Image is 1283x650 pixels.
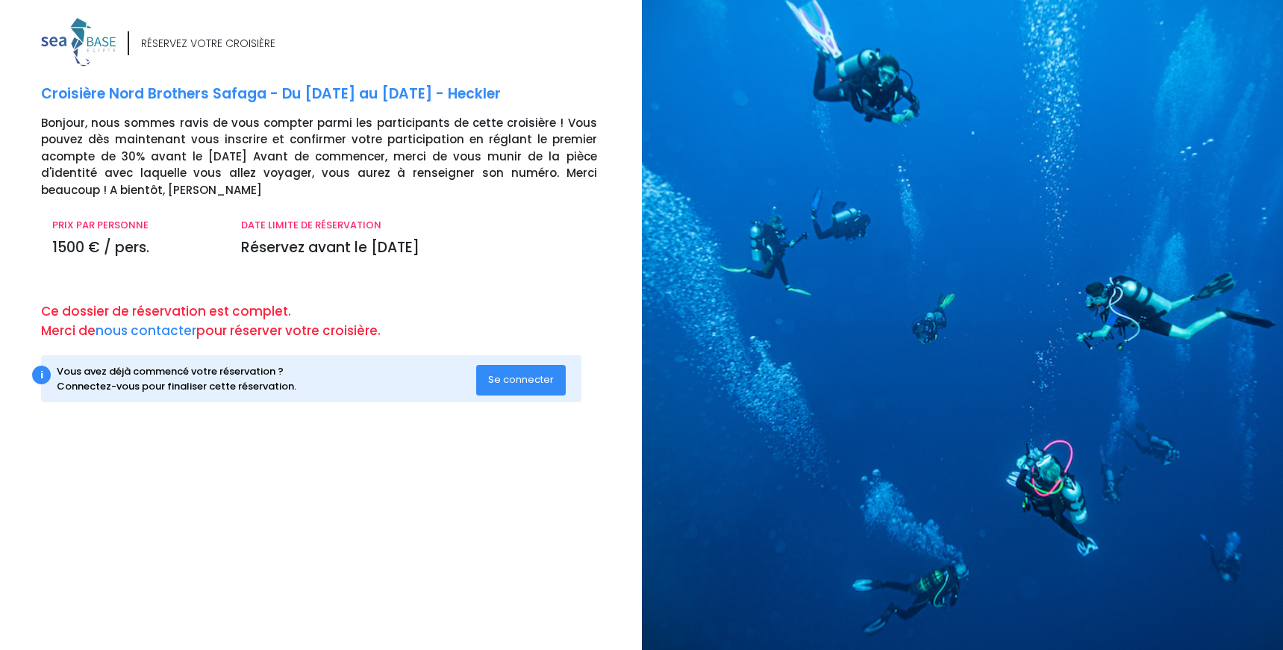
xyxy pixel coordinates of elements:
span: Se connecter [488,372,554,387]
p: 1500 € / pers. [52,237,219,259]
p: PRIX PAR PERSONNE [52,218,219,233]
p: Bonjour, nous sommes ravis de vous compter parmi les participants de cette croisière ! Vous pouve... [41,115,631,199]
div: i [32,366,51,384]
div: RÉSERVEZ VOTRE CROISIÈRE [141,36,275,51]
a: nous contacter [96,322,196,340]
p: Ce dossier de réservation est complet. Merci de pour réserver votre croisière. [41,302,631,340]
p: Croisière Nord Brothers Safaga - Du [DATE] au [DATE] - Heckler [41,84,631,105]
button: Se connecter [476,365,566,395]
p: DATE LIMITE DE RÉSERVATION [241,218,596,233]
img: logo_color1.png [41,18,116,66]
div: Vous avez déjà commencé votre réservation ? Connectez-vous pour finaliser cette réservation. [57,364,477,393]
p: Réservez avant le [DATE] [241,237,596,259]
a: Se connecter [476,373,566,386]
